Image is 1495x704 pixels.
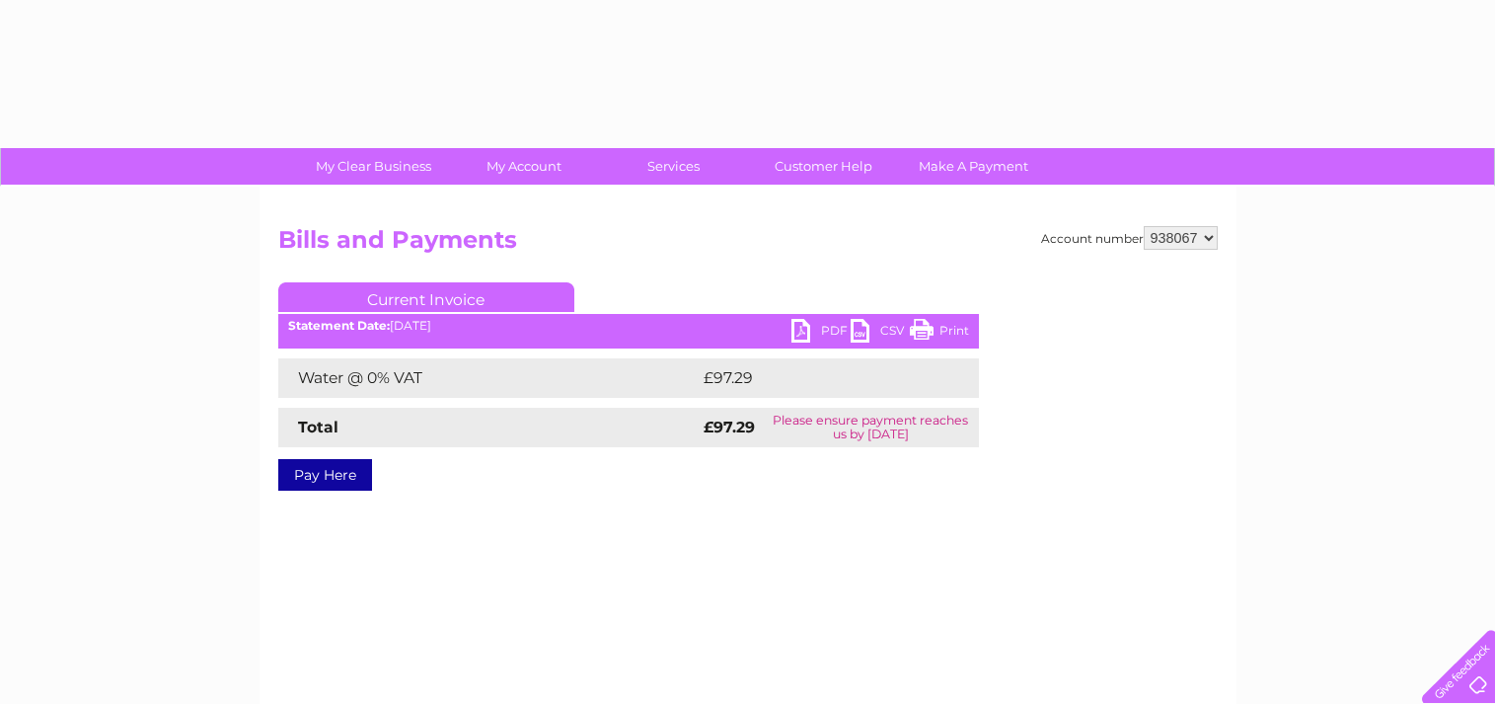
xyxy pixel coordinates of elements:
a: My Clear Business [292,148,455,185]
a: Customer Help [742,148,905,185]
a: PDF [791,319,851,348]
div: Account number [1041,226,1218,250]
td: £97.29 [699,358,938,398]
a: Print [910,319,969,348]
div: [DATE] [278,319,979,333]
a: My Account [442,148,605,185]
a: Make A Payment [892,148,1055,185]
a: Current Invoice [278,282,574,312]
a: CSV [851,319,910,348]
a: Pay Here [278,459,372,491]
a: Services [592,148,755,185]
td: Please ensure payment reaches us by [DATE] [763,408,979,447]
strong: £97.29 [704,418,755,436]
td: Water @ 0% VAT [278,358,699,398]
b: Statement Date: [288,318,390,333]
h2: Bills and Payments [278,226,1218,264]
strong: Total [298,418,338,436]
